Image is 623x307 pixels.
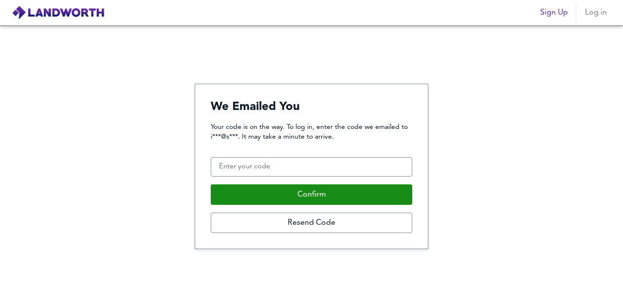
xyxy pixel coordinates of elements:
input: Enter your code [211,157,412,177]
button: Log in [580,3,611,22]
span: Log in [584,6,607,19]
img: logo [12,5,105,20]
p: Your code is on the way. To log in, enter the code we emailed to i***@s***. It may take a minute ... [211,122,412,142]
span: Sign Up [540,6,568,19]
button: Confirm [211,184,412,205]
button: Sign Up [536,3,572,22]
button: Resend Code [211,213,412,233]
h4: We Emailed You [211,100,412,114]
